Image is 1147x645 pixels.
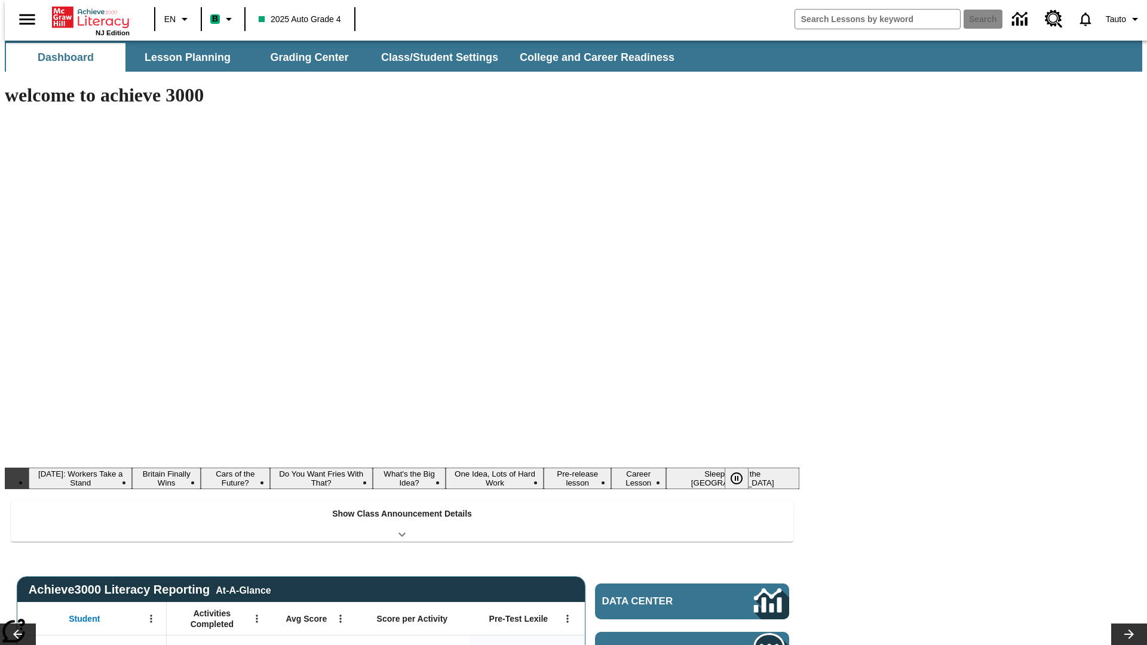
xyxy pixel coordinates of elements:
span: NJ Edition [96,29,130,36]
button: Open Menu [248,610,266,628]
button: Slide 5 What's the Big Idea? [373,468,446,489]
span: 2025 Auto Grade 4 [259,13,341,26]
div: Show Class Announcement Details [11,500,793,542]
button: Slide 4 Do You Want Fries With That? [270,468,373,489]
button: Slide 8 Career Lesson [611,468,666,489]
button: Slide 6 One Idea, Lots of Hard Work [446,468,544,489]
button: Language: EN, Select a language [159,8,197,30]
button: Slide 7 Pre-release lesson [544,468,611,489]
button: Lesson Planning [128,43,247,72]
span: EN [164,13,176,26]
span: Activities Completed [173,608,252,629]
button: Grading Center [250,43,369,72]
button: Slide 3 Cars of the Future? [201,468,270,489]
button: Slide 1 Labor Day: Workers Take a Stand [29,468,132,489]
div: SubNavbar [5,41,1142,72]
a: Resource Center, Will open in new tab [1038,3,1070,35]
button: Open side menu [10,2,45,37]
span: Student [69,613,100,624]
button: Dashboard [6,43,125,72]
input: search field [795,10,960,29]
h1: welcome to achieve 3000 [5,84,799,106]
a: Notifications [1070,4,1101,35]
button: Lesson carousel, Next [1111,623,1147,645]
button: Pause [725,468,749,489]
a: Data Center [1005,3,1038,36]
span: Tauto [1106,13,1126,26]
div: At-A-Glance [216,583,271,596]
button: Boost Class color is mint green. Change class color [206,8,241,30]
a: Data Center [595,583,789,619]
span: Score per Activity [377,613,448,624]
button: Open Menu [332,610,349,628]
span: Achieve3000 Literacy Reporting [29,583,271,597]
a: Home [52,5,130,29]
button: Open Menu [559,610,576,628]
div: Home [52,4,130,36]
button: Open Menu [142,610,160,628]
div: Pause [725,468,760,489]
button: Slide 2 Britain Finally Wins [132,468,200,489]
button: College and Career Readiness [510,43,684,72]
div: SubNavbar [5,43,685,72]
span: Avg Score [286,613,327,624]
span: Pre-Test Lexile [489,613,548,624]
button: Profile/Settings [1101,8,1147,30]
span: Data Center [602,595,714,607]
span: B [212,11,218,26]
p: Show Class Announcement Details [332,508,472,520]
button: Class/Student Settings [372,43,508,72]
button: Slide 9 Sleepless in the Animal Kingdom [666,468,799,489]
